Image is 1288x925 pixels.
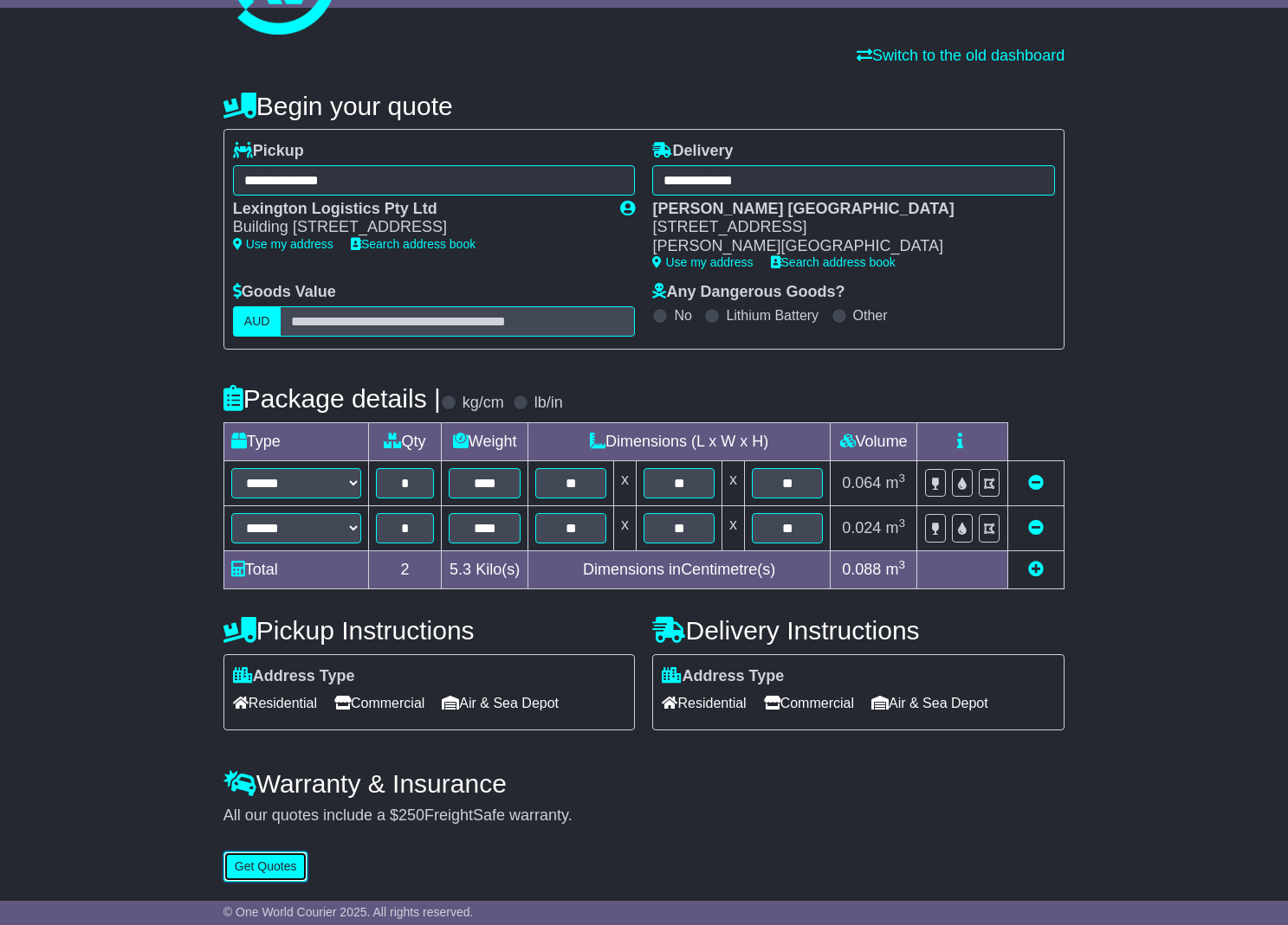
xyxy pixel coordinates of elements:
[652,255,753,269] a: Use my address
[898,472,905,485] sup: 3
[842,474,881,491] span: 0.064
[368,422,441,460] td: Qty
[223,769,1065,798] h4: Warranty & Insurance
[674,307,691,324] label: No
[871,690,988,716] span: Air & Sea Depot
[898,558,905,571] sup: 3
[223,92,1065,120] h4: Begin your quote
[885,561,905,578] span: m
[1028,474,1044,491] a: Remove this item
[463,394,504,413] label: kg/cm
[233,237,333,251] a: Use my address
[652,616,1065,645] h4: Delivery Instructions
[652,200,1038,219] div: [PERSON_NAME] [GEOGRAPHIC_DATA]
[233,306,282,337] label: AUD
[1028,561,1044,578] a: Add new item
[534,394,563,413] label: lb/in
[652,218,1038,237] div: [STREET_ADDRESS]
[233,200,604,219] div: Lexington Logistics Pty Ltd
[652,142,733,161] label: Delivery
[442,422,528,460] td: Weight
[223,384,441,413] h4: Package details |
[223,806,1065,825] div: All our quotes include a $ FreightSafe warranty.
[223,616,636,645] h4: Pickup Instructions
[351,237,476,251] a: Search address book
[764,690,854,716] span: Commercial
[842,519,881,536] span: 0.024
[898,517,905,530] sup: 3
[857,47,1065,64] a: Switch to the old dashboard
[334,690,424,716] span: Commercial
[885,474,905,491] span: m
[1028,519,1044,536] a: Remove this item
[652,283,845,302] label: Any Dangerous Goods?
[233,283,336,302] label: Goods Value
[450,561,471,578] span: 5.3
[528,550,831,588] td: Dimensions in Centimetre(s)
[368,550,441,588] td: 2
[614,460,637,505] td: x
[831,422,917,460] td: Volume
[722,505,745,550] td: x
[662,667,784,686] label: Address Type
[528,422,831,460] td: Dimensions (L x W x H)
[233,218,604,237] div: Building [STREET_ADDRESS]
[853,307,888,324] label: Other
[233,142,304,161] label: Pickup
[233,690,317,716] span: Residential
[442,690,559,716] span: Air & Sea Depot
[652,237,1038,256] div: [PERSON_NAME][GEOGRAPHIC_DATA]
[722,460,745,505] td: x
[662,690,746,716] span: Residential
[842,561,881,578] span: 0.088
[398,806,424,824] span: 250
[726,307,819,324] label: Lithium Battery
[771,255,896,269] a: Search address book
[223,422,368,460] td: Type
[442,550,528,588] td: Kilo(s)
[614,505,637,550] td: x
[233,667,355,686] label: Address Type
[223,851,308,882] button: Get Quotes
[223,550,368,588] td: Total
[885,519,905,536] span: m
[223,905,474,919] span: © One World Courier 2025. All rights reserved.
